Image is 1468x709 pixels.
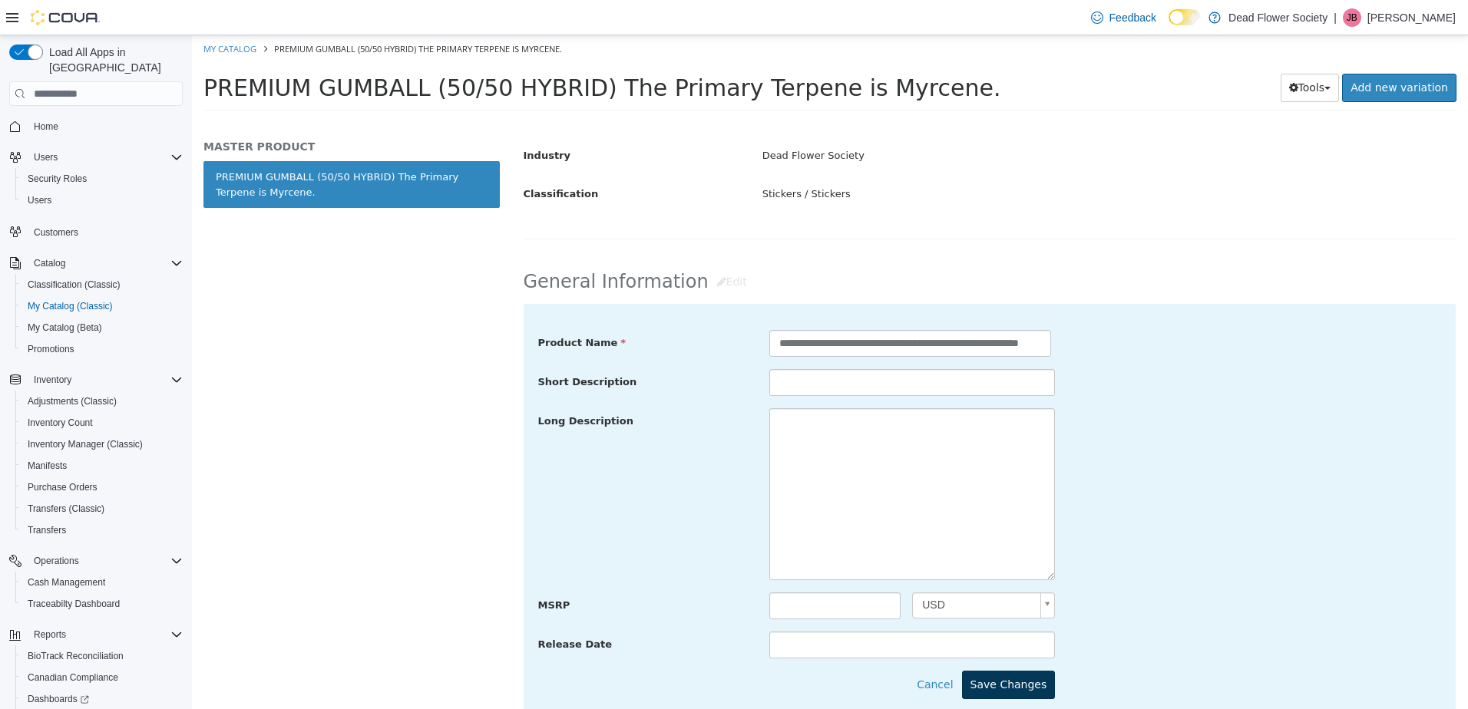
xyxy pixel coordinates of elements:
span: MSRP [346,564,379,575]
a: Home [28,117,64,136]
button: Manifests [15,455,189,477]
span: Inventory [34,374,71,386]
button: Inventory Manager (Classic) [15,434,189,455]
span: Transfers (Classic) [28,503,104,515]
span: Feedback [1109,10,1156,25]
span: Dashboards [21,690,183,708]
button: Tools [1089,38,1148,67]
button: Traceabilty Dashboard [15,593,189,615]
span: Security Roles [21,170,183,188]
a: Manifests [21,457,73,475]
button: Users [28,148,64,167]
span: JB [1347,8,1357,27]
span: My Catalog (Beta) [21,318,183,337]
span: Security Roles [28,173,87,185]
a: USD [720,557,863,583]
a: My Catalog (Beta) [21,318,108,337]
span: Classification (Classic) [28,279,121,291]
button: BioTrack Reconciliation [15,645,189,667]
span: Transfers [21,521,183,539]
button: Transfers (Classic) [15,498,189,519]
button: Operations [28,552,85,570]
button: Classification (Classic) [15,274,189,295]
span: Inventory Count [21,414,183,432]
button: Cancel [724,635,769,664]
h2: General Information [332,232,1265,261]
span: My Catalog (Classic) [28,300,113,312]
a: My Catalog [12,8,64,19]
input: Dark Mode [1169,9,1201,25]
span: Dashboards [28,693,89,705]
span: Long Description [346,380,441,391]
p: Dead Flower Society [1228,8,1327,27]
span: Promotions [28,343,74,355]
span: PREMIUM GUMBALL (50/50 HYBRID) The Primary Terpene is Myrcene. [12,39,808,66]
span: My Catalog (Classic) [21,297,183,315]
span: Promotions [21,340,183,358]
button: Reports [28,625,72,644]
a: Inventory Manager (Classic) [21,435,149,453]
button: Security Roles [15,168,189,190]
span: Classification [332,153,407,164]
button: Reports [3,624,189,645]
span: Dark Mode [1169,25,1169,26]
button: Inventory [3,369,189,391]
span: Customers [28,222,183,241]
span: Load All Apps in [GEOGRAPHIC_DATA] [43,45,183,75]
button: My Catalog (Classic) [15,295,189,317]
span: Operations [34,555,79,567]
span: PREMIUM GUMBALL (50/50 HYBRID) The Primary Terpene is Myrcene. [82,8,370,19]
span: Users [28,194,51,206]
p: [PERSON_NAME] [1367,8,1456,27]
span: Reports [34,628,66,641]
img: Cova [31,10,100,25]
span: Transfers [28,524,66,536]
span: Inventory Manager (Classic) [28,438,143,450]
a: Purchase Orders [21,478,104,496]
a: Canadian Compliance [21,668,124,687]
button: Edit [517,232,564,261]
a: Promotions [21,340,81,358]
span: Adjustments (Classic) [28,395,117,407]
span: My Catalog (Beta) [28,322,102,334]
span: Traceabilty Dashboard [28,598,120,610]
button: Home [3,115,189,137]
span: Operations [28,552,183,570]
span: Manifests [21,457,183,475]
span: Inventory Count [28,417,93,429]
span: Users [34,151,58,163]
button: Catalog [28,254,71,272]
span: Short Description [346,341,445,352]
a: Add new variation [1150,38,1265,67]
h5: MASTER PRODUCT [12,104,308,118]
a: Transfers [21,521,72,539]
span: Cash Management [28,576,105,589]
span: Manifests [28,460,67,472]
span: Catalog [34,257,65,269]
span: Home [28,117,183,136]
span: USD [721,558,842,582]
span: Release Date [346,603,421,615]
span: Home [34,120,58,133]
a: Classification (Classic) [21,275,127,294]
div: Dead Flower Society [559,107,1275,134]
span: Cash Management [21,573,183,592]
button: Promotions [15,338,189,360]
button: Operations [3,550,189,572]
button: Customers [3,220,189,242]
button: Users [3,147,189,168]
button: Purchase Orders [15,477,189,498]
span: BioTrack Reconciliation [21,647,183,665]
span: Customers [34,226,78,239]
button: Transfers [15,519,189,541]
span: Traceabilty Dashboard [21,595,183,613]
span: Reports [28,625,183,644]
span: Adjustments (Classic) [21,392,183,411]
a: My Catalog (Classic) [21,297,119,315]
a: Dashboards [21,690,95,708]
span: Inventory [28,371,183,389]
span: Industry [332,114,379,126]
a: Cash Management [21,573,111,592]
span: Users [21,191,183,209]
button: Users [15,190,189,211]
